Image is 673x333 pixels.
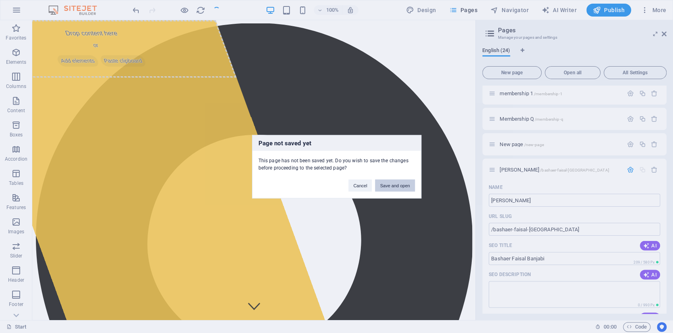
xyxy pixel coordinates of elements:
div: This page has not been saved yet. Do you wish to save the changes before proceeding to the select... [252,151,421,171]
h3: Page not saved yet [252,135,421,151]
button: Save and open [375,179,415,191]
button: Cancel [348,179,372,191]
span: Paste clipboard [67,35,115,46]
span: Add elements [23,35,67,46]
